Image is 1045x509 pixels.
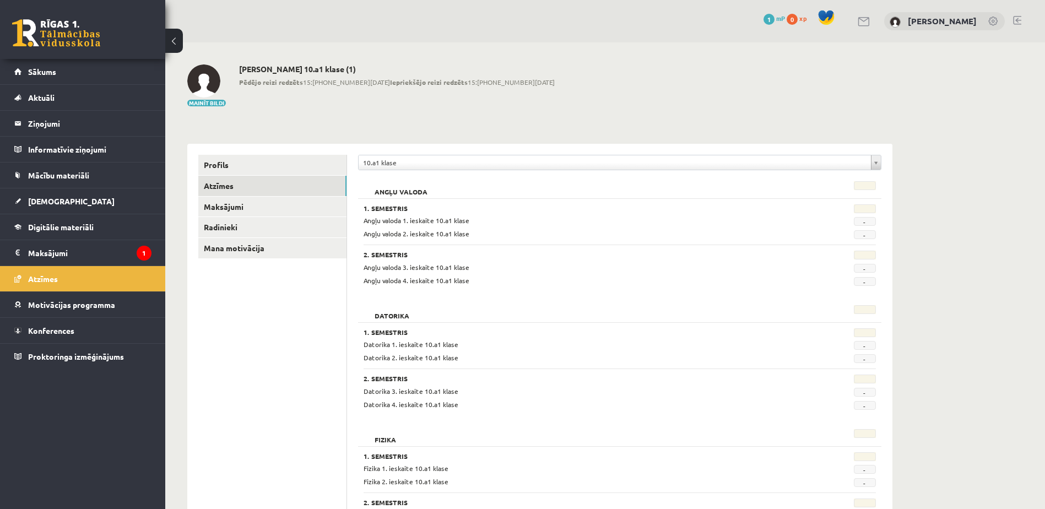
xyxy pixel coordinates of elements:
[28,67,56,77] span: Sākums
[28,274,58,284] span: Atzīmes
[198,217,346,237] a: Radinieki
[14,240,151,266] a: Maksājumi1
[364,328,788,336] h3: 1. Semestris
[364,340,458,349] span: Datorika 1. ieskaite 10.a1 klase
[359,155,881,170] a: 10.a1 klase
[14,137,151,162] a: Informatīvie ziņojumi
[364,204,788,212] h3: 1. Semestris
[364,477,448,486] span: Fizika 2. ieskaite 10.a1 klase
[364,229,469,238] span: Angļu valoda 2. ieskaite 10.a1 klase
[787,14,812,23] a: 0 xp
[28,196,115,206] span: [DEMOGRAPHIC_DATA]
[764,14,785,23] a: 1 mP
[364,251,788,258] h3: 2. Semestris
[390,78,468,86] b: Iepriekšējo reizi redzēts
[364,216,469,225] span: Angļu valoda 1. ieskaite 10.a1 klase
[28,137,151,162] legend: Informatīvie ziņojumi
[908,15,977,26] a: [PERSON_NAME]
[364,499,788,506] h3: 2. Semestris
[14,292,151,317] a: Motivācijas programma
[854,478,876,487] span: -
[364,464,448,473] span: Fizika 1. ieskaite 10.a1 klase
[799,14,806,23] span: xp
[14,111,151,136] a: Ziņojumi
[854,388,876,397] span: -
[364,387,458,396] span: Datorika 3. ieskaite 10.a1 klase
[12,19,100,47] a: Rīgas 1. Tālmācības vidusskola
[14,266,151,291] a: Atzīmes
[854,341,876,350] span: -
[854,264,876,273] span: -
[364,452,788,460] h3: 1. Semestris
[14,85,151,110] a: Aktuāli
[364,263,469,272] span: Angļu valoda 3. ieskaite 10.a1 klase
[854,277,876,286] span: -
[364,400,458,409] span: Datorika 4. ieskaite 10.a1 klase
[28,351,124,361] span: Proktoringa izmēģinājums
[787,14,798,25] span: 0
[764,14,775,25] span: 1
[14,214,151,240] a: Digitālie materiāli
[198,238,346,258] a: Mana motivācija
[364,305,420,316] h2: Datorika
[854,354,876,363] span: -
[28,222,94,232] span: Digitālie materiāli
[187,64,220,98] img: Luīze Kotova
[363,155,867,170] span: 10.a1 klase
[776,14,785,23] span: mP
[28,170,89,180] span: Mācību materiāli
[28,111,151,136] legend: Ziņojumi
[28,240,151,266] legend: Maksājumi
[137,246,151,261] i: 1
[364,429,407,440] h2: Fizika
[364,375,788,382] h3: 2. Semestris
[364,181,438,192] h2: Angļu valoda
[28,93,55,102] span: Aktuāli
[364,276,469,285] span: Angļu valoda 4. ieskaite 10.a1 klase
[14,318,151,343] a: Konferences
[239,64,555,74] h2: [PERSON_NAME] 10.a1 klase (1)
[14,188,151,214] a: [DEMOGRAPHIC_DATA]
[854,217,876,226] span: -
[854,465,876,474] span: -
[198,176,346,196] a: Atzīmes
[28,300,115,310] span: Motivācijas programma
[28,326,74,335] span: Konferences
[14,59,151,84] a: Sākums
[239,77,555,87] span: 15:[PHONE_NUMBER][DATE] 15:[PHONE_NUMBER][DATE]
[14,163,151,188] a: Mācību materiāli
[187,100,226,106] button: Mainīt bildi
[198,197,346,217] a: Maksājumi
[854,401,876,410] span: -
[198,155,346,175] a: Profils
[239,78,303,86] b: Pēdējo reizi redzēts
[14,344,151,369] a: Proktoringa izmēģinājums
[854,230,876,239] span: -
[890,17,901,28] img: Luīze Kotova
[364,353,458,362] span: Datorika 2. ieskaite 10.a1 klase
